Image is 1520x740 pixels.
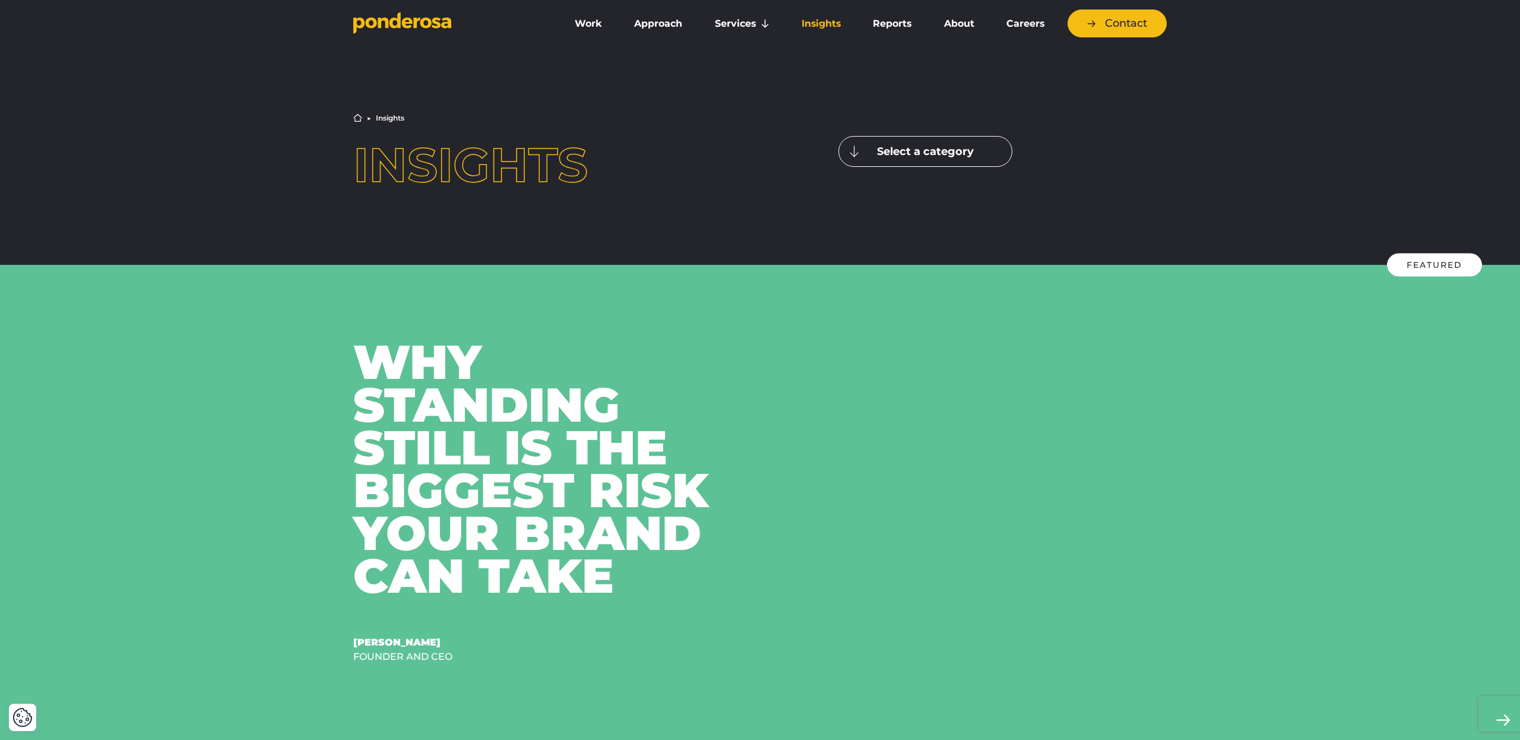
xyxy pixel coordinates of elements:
a: Careers [993,11,1058,36]
img: Revisit consent button [12,707,33,728]
a: Reports [859,11,925,36]
div: Founder and CEO [353,650,751,664]
a: Go to homepage [353,12,543,36]
a: Work [561,11,616,36]
li: ▶︎ [367,115,371,122]
a: Home [353,113,362,122]
a: About [930,11,987,36]
div: [PERSON_NAME] [353,635,751,650]
a: Contact [1068,10,1167,37]
li: Insights [376,115,404,122]
button: Select a category [838,136,1012,167]
a: Services [701,11,783,36]
a: Insights [788,11,854,36]
span: Insights [353,136,588,194]
div: Featured [1387,254,1482,277]
div: Why Standing Still Is The Biggest Risk Your Brand Can Take [353,341,751,597]
a: Approach [620,11,696,36]
button: Cookie Settings [12,707,33,728]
